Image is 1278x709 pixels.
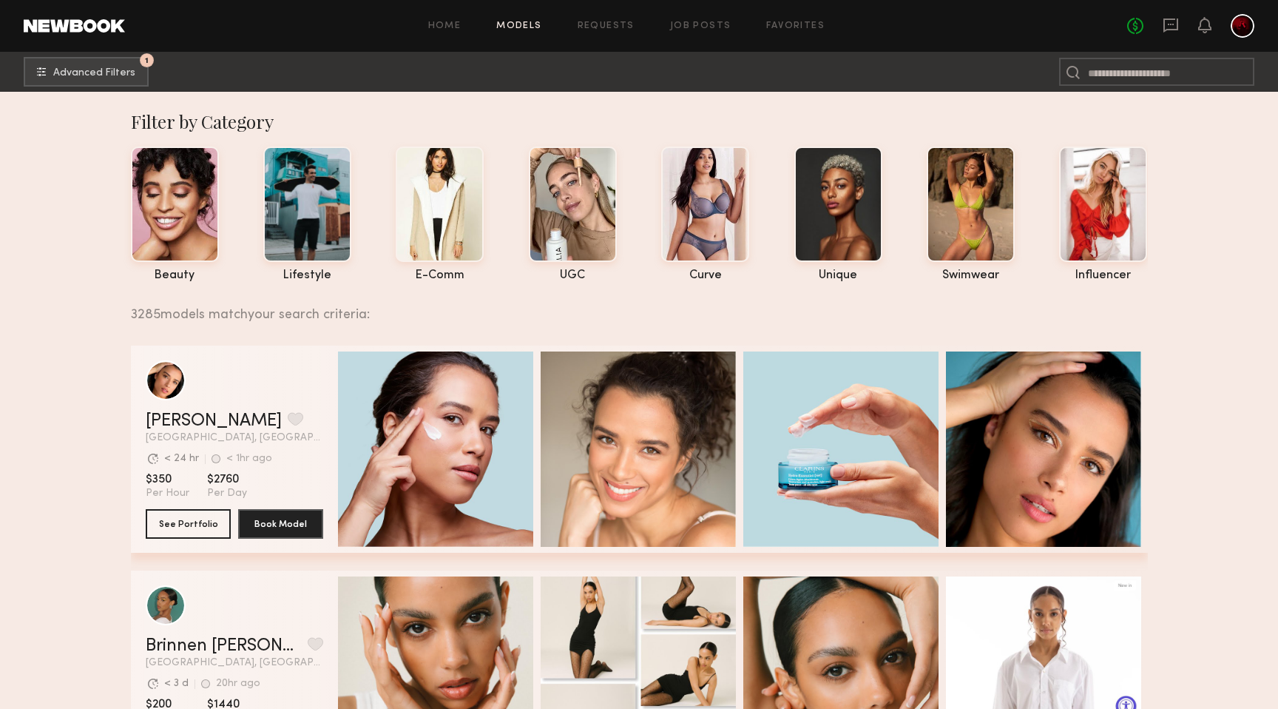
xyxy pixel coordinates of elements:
[131,110,1148,133] div: Filter by Category
[396,269,484,282] div: e-comm
[53,68,135,78] span: Advanced Filters
[131,291,1136,322] div: 3285 models match your search criteria:
[1059,269,1147,282] div: influencer
[406,444,495,457] span: Quick Preview
[146,487,189,500] span: Per Hour
[145,57,149,64] span: 1
[794,269,882,282] div: unique
[578,21,635,31] a: Requests
[146,472,189,487] span: $350
[131,269,219,282] div: beauty
[670,21,731,31] a: Job Posts
[146,658,323,668] span: [GEOGRAPHIC_DATA], [GEOGRAPHIC_DATA]
[766,21,825,31] a: Favorites
[216,679,260,689] div: 20hr ago
[609,669,697,682] span: Quick Preview
[24,57,149,87] button: 1Advanced Filters
[146,433,323,443] span: [GEOGRAPHIC_DATA], [GEOGRAPHIC_DATA]
[226,454,272,464] div: < 1hr ago
[1014,444,1103,457] span: Quick Preview
[1014,669,1103,682] span: Quick Preview
[263,269,351,282] div: lifestyle
[811,444,900,457] span: Quick Preview
[164,679,189,689] div: < 3 d
[811,669,900,682] span: Quick Preview
[529,269,617,282] div: UGC
[927,269,1015,282] div: swimwear
[496,21,541,31] a: Models
[164,454,199,464] div: < 24 hr
[428,21,461,31] a: Home
[609,444,697,457] span: Quick Preview
[406,669,495,682] span: Quick Preview
[207,487,247,500] span: Per Day
[146,637,302,655] a: Brinnen [PERSON_NAME]
[146,509,231,539] button: See Portfolio
[238,509,323,539] button: Book Model
[146,412,282,430] a: [PERSON_NAME]
[661,269,749,282] div: curve
[207,472,247,487] span: $2760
